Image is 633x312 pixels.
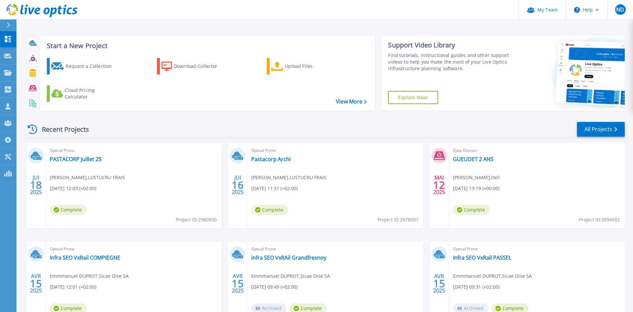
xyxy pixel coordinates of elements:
[232,182,244,188] span: 16
[47,85,120,102] a: Cloud Pricing Calculator
[47,42,367,49] h3: Start a New Project
[50,174,125,181] span: [PERSON_NAME] , LUSTUCRU FRAIS
[577,122,625,137] a: All Projects
[388,91,438,104] a: Explore Now!
[30,182,42,188] span: 18
[232,281,244,286] span: 15
[453,272,532,280] span: Emmmanuel DUPROT , Sicae Oise SA
[453,156,494,162] a: GUEUDET 2 ANS
[65,87,117,100] div: Cloud Pricing Calculator
[231,271,244,296] div: AVR 2025
[30,281,42,286] span: 15
[157,58,230,74] a: Download Collector
[388,52,512,72] div: Find tutorials, instructional guides and other support videos to help you make the most of your L...
[47,58,120,74] a: Request a Collection
[50,254,120,261] a: Infra SEO VxRail COMPIEGNE
[433,281,445,286] span: 15
[453,147,621,154] span: Data Domain
[251,283,298,291] span: [DATE] 09:49 (+02:00)
[50,205,87,215] span: Complete
[50,283,96,291] span: [DATE] 12:01 (+02:00)
[285,60,338,73] div: Upload Files
[66,60,118,73] div: Request a Collection
[453,185,499,192] span: [DATE] 13:19 (+00:00)
[433,173,445,197] div: MAI 2025
[176,216,217,223] span: Project ID: 2980930
[251,174,326,181] span: [PERSON_NAME] , LUSTUCRU FRAIS
[50,156,102,162] a: PASTACORP Juillet 25
[50,147,218,154] span: Optical Prime
[251,245,419,253] span: Optical Prime
[50,272,129,280] span: Emmmanuel DUPROT , Sicae Oise SA
[251,185,298,192] span: [DATE] 11:31 (+02:00)
[453,254,511,261] a: Infra SEO VxRail PASSEL
[25,121,98,137] div: Recent Projects
[231,173,244,197] div: JUI 2025
[251,254,326,261] a: infra SEO VxRAil Grandfresnoy
[50,245,218,253] span: Optical Prime
[30,173,42,197] div: JUI 2025
[251,272,330,280] span: Emmmanuel DUPROT , Sicae Oise SA
[336,99,367,105] a: View More
[616,7,624,12] span: ND
[174,60,226,73] div: Download Collector
[453,174,500,181] span: [PERSON_NAME] , Dell
[453,205,490,215] span: Complete
[251,156,291,162] a: Pastacorp Archi
[30,271,42,296] div: AVR 2025
[377,216,418,223] span: Project ID: 2978097
[579,216,620,223] span: Project ID: 2894582
[251,147,419,154] span: Optical Prime
[251,205,288,215] span: Complete
[453,245,621,253] span: Optical Prime
[433,182,445,188] span: 12
[50,185,96,192] span: [DATE] 12:03 (+02:00)
[433,271,445,296] div: AVR 2025
[453,283,499,291] span: [DATE] 09:31 (+02:00)
[388,41,512,49] div: Support Video Library
[267,58,340,74] a: Upload Files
